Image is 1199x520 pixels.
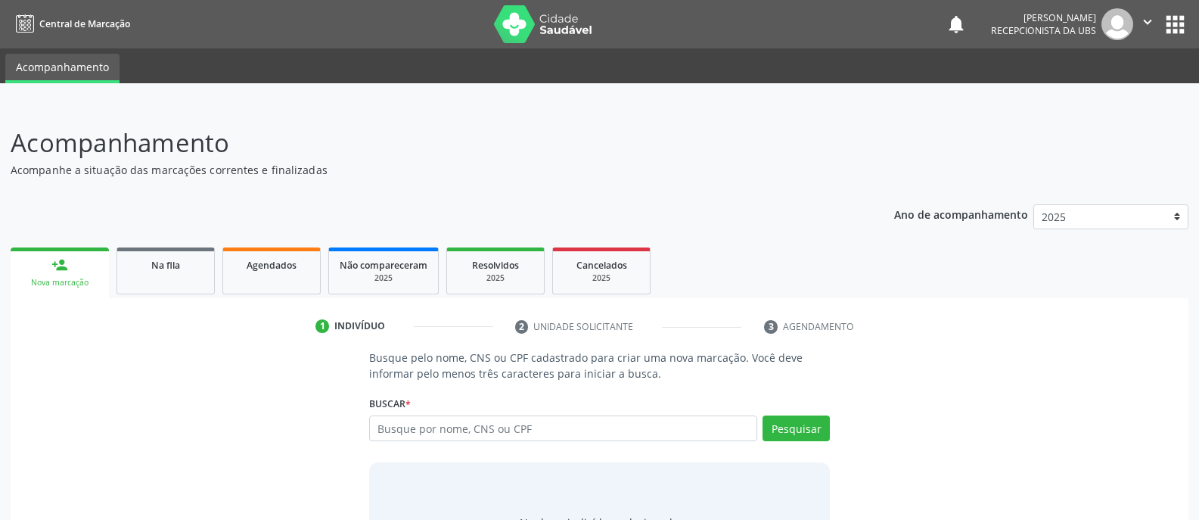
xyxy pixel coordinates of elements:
div: person_add [51,257,68,273]
a: Central de Marcação [11,11,130,36]
div: 2025 [564,272,639,284]
span: Cancelados [576,259,627,272]
div: [PERSON_NAME] [991,11,1096,24]
p: Acompanhe a situação das marcações correntes e finalizadas [11,162,835,178]
span: Central de Marcação [39,17,130,30]
div: Indivíduo [334,319,385,333]
span: Na fila [151,259,180,272]
div: Nova marcação [21,277,98,288]
span: Resolvidos [472,259,519,272]
span: Não compareceram [340,259,427,272]
button: Pesquisar [763,416,830,441]
i:  [1139,14,1156,30]
button: notifications [946,14,967,35]
p: Acompanhamento [11,124,835,162]
img: img [1101,8,1133,40]
input: Busque por nome, CNS ou CPF [369,416,757,441]
p: Busque pelo nome, CNS ou CPF cadastrado para criar uma nova marcação. Você deve informar pelo men... [369,350,830,381]
label: Buscar [369,392,411,416]
div: 2025 [340,272,427,284]
a: Acompanhamento [5,54,120,83]
button:  [1133,8,1162,40]
div: 2025 [458,272,533,284]
button: apps [1162,11,1188,38]
span: Recepcionista da UBS [991,24,1096,37]
p: Ano de acompanhamento [894,204,1028,223]
span: Agendados [247,259,297,272]
div: 1 [315,319,329,333]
